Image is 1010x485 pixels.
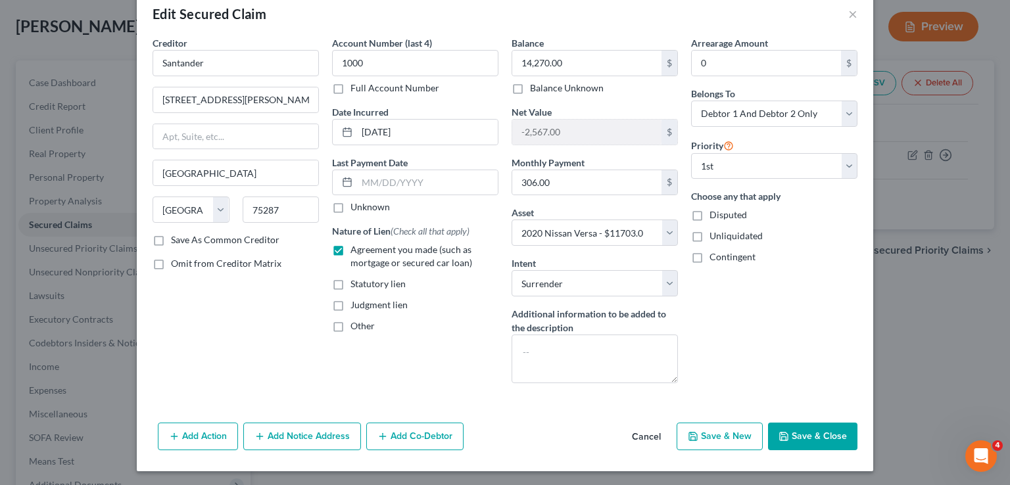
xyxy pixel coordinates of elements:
[992,440,1003,451] span: 4
[153,160,318,185] input: Enter city...
[243,196,320,223] input: Enter zip...
[171,258,281,269] span: Omit from Creditor Matrix
[691,189,857,203] label: Choose any that apply
[709,251,756,262] span: Contingent
[530,81,604,95] label: Balance Unknown
[350,200,390,214] label: Unknown
[512,36,544,50] label: Balance
[350,320,375,331] span: Other
[357,120,498,145] input: MM/DD/YYYY
[512,51,661,76] input: 0.00
[661,51,677,76] div: $
[512,120,661,145] input: 0.00
[512,207,534,218] span: Asset
[621,424,671,450] button: Cancel
[357,170,498,195] input: MM/DD/YYYY
[512,170,661,195] input: 0.00
[661,120,677,145] div: $
[709,230,763,241] span: Unliquidated
[350,244,472,268] span: Agreement you made (such as mortgage or secured car loan)
[391,225,469,237] span: (Check all that apply)
[512,156,585,170] label: Monthly Payment
[350,299,408,310] span: Judgment lien
[965,440,997,472] iframe: Intercom live chat
[691,137,734,153] label: Priority
[677,423,763,450] button: Save & New
[692,51,841,76] input: 0.00
[153,5,266,23] div: Edit Secured Claim
[153,124,318,149] input: Apt, Suite, etc...
[158,423,238,450] button: Add Action
[512,105,552,119] label: Net Value
[661,170,677,195] div: $
[841,51,857,76] div: $
[332,156,408,170] label: Last Payment Date
[243,423,361,450] button: Add Notice Address
[332,50,498,76] input: XXXX
[848,6,857,22] button: ×
[350,278,406,289] span: Statutory lien
[350,81,439,95] label: Full Account Number
[691,36,768,50] label: Arrearage Amount
[691,88,735,99] span: Belongs To
[332,105,389,119] label: Date Incurred
[332,224,469,238] label: Nature of Lien
[512,256,536,270] label: Intent
[366,423,464,450] button: Add Co-Debtor
[171,233,279,246] label: Save As Common Creditor
[709,209,747,220] span: Disputed
[332,36,432,50] label: Account Number (last 4)
[153,50,319,76] input: Search creditor by name...
[768,423,857,450] button: Save & Close
[153,87,318,112] input: Enter address...
[512,307,678,335] label: Additional information to be added to the description
[153,37,187,49] span: Creditor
